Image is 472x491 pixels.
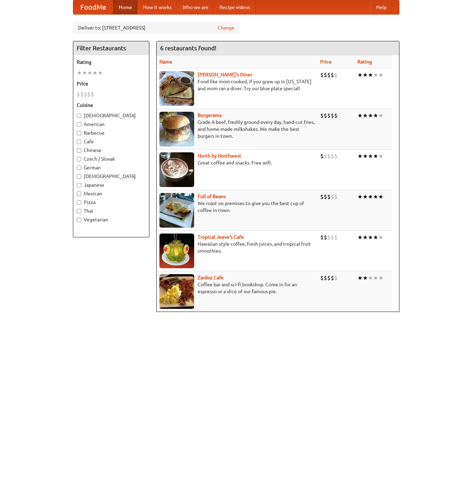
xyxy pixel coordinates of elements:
[357,59,372,65] a: Rating
[320,274,324,282] li: $
[378,152,383,160] li: ★
[77,138,146,145] label: Cafe
[77,121,146,128] label: American
[198,275,224,280] a: Zardoz Cafe
[218,24,234,31] a: Change
[160,45,216,51] ng-pluralize: 6 restaurants found!
[198,153,241,159] a: North by Northwest
[320,234,324,241] li: $
[334,274,338,282] li: $
[198,112,222,118] b: Burgerama
[159,159,315,166] p: Great coffee and snacks. Free wifi.
[159,59,172,65] a: Name
[198,194,226,199] a: Full of Beans
[77,69,82,77] li: ★
[363,274,368,282] li: ★
[77,147,146,154] label: Chinese
[198,234,244,240] b: Tropical Jeeve's Cafe
[373,112,378,119] li: ★
[363,152,368,160] li: ★
[368,193,373,201] li: ★
[357,152,363,160] li: ★
[77,183,81,187] input: Japanese
[324,274,327,282] li: $
[159,234,194,268] img: jeeves.jpg
[113,0,138,14] a: Home
[363,71,368,79] li: ★
[334,193,338,201] li: $
[327,112,331,119] li: $
[373,274,378,282] li: ★
[87,91,91,98] li: $
[77,102,146,109] h5: Cuisine
[373,234,378,241] li: ★
[198,72,252,77] a: [PERSON_NAME]'s Diner
[324,234,327,241] li: $
[378,234,383,241] li: ★
[77,113,81,118] input: [DEMOGRAPHIC_DATA]
[77,91,80,98] li: $
[331,274,334,282] li: $
[77,208,146,214] label: Thai
[77,216,146,223] label: Vegetarian
[320,112,324,119] li: $
[77,174,81,179] input: [DEMOGRAPHIC_DATA]
[92,69,98,77] li: ★
[327,274,331,282] li: $
[159,152,194,187] img: north.jpg
[73,41,149,55] h4: Filter Restaurants
[334,112,338,119] li: $
[77,164,146,171] label: German
[378,112,383,119] li: ★
[73,0,113,14] a: FoodMe
[77,173,146,180] label: [DEMOGRAPHIC_DATA]
[368,274,373,282] li: ★
[77,59,146,66] h5: Rating
[77,129,146,136] label: Barbecue
[159,274,194,309] img: zardoz.jpg
[378,274,383,282] li: ★
[331,152,334,160] li: $
[320,193,324,201] li: $
[87,69,92,77] li: ★
[159,112,194,146] img: burgerama.jpg
[373,193,378,201] li: ★
[77,155,146,162] label: Czech / Slovak
[368,112,373,119] li: ★
[159,281,315,295] p: Coffee bar and sci-fi bookshop. Come in for an espresso or a slice of our famous pie.
[159,78,315,92] p: Food like mom cooked, if you grew up in [US_STATE] and mom ran a diner. Try our blue plate special!
[138,0,177,14] a: How it works
[327,193,331,201] li: $
[327,71,331,79] li: $
[320,59,332,65] a: Price
[159,119,315,139] p: Grade A beef, freshly ground every day, hand-cut fries, and home-made milkshakes. We make the bes...
[373,71,378,79] li: ★
[73,22,240,34] div: Deliver to: [STREET_ADDRESS]
[77,157,81,161] input: Czech / Slovak
[324,152,327,160] li: $
[363,234,368,241] li: ★
[77,112,146,119] label: [DEMOGRAPHIC_DATA]
[331,193,334,201] li: $
[357,274,363,282] li: ★
[324,112,327,119] li: $
[214,0,256,14] a: Recipe videos
[334,234,338,241] li: $
[77,80,146,87] h5: Price
[331,112,334,119] li: $
[357,234,363,241] li: ★
[331,234,334,241] li: $
[77,209,81,213] input: Thai
[82,69,87,77] li: ★
[378,193,383,201] li: ★
[357,71,363,79] li: ★
[368,152,373,160] li: ★
[320,152,324,160] li: $
[363,112,368,119] li: ★
[378,71,383,79] li: ★
[327,234,331,241] li: $
[320,71,324,79] li: $
[357,112,363,119] li: ★
[77,139,81,144] input: Cafe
